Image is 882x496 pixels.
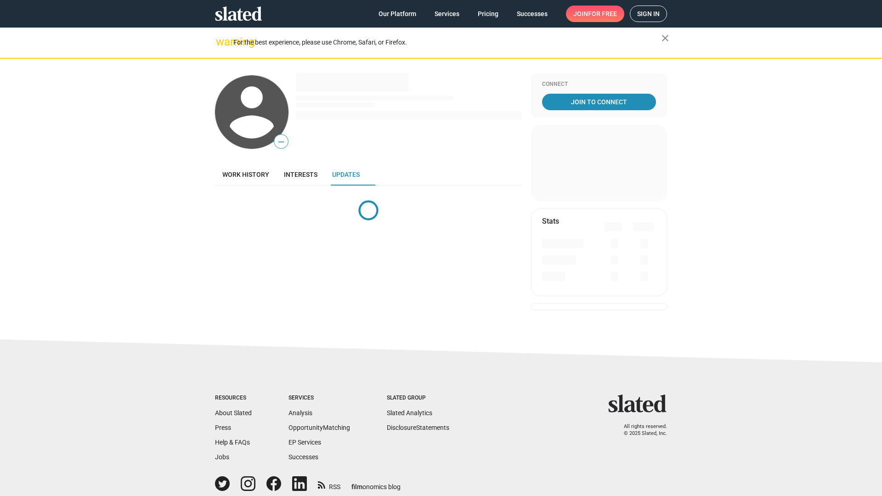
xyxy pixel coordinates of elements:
span: Interests [284,171,317,178]
span: Sign in [637,6,660,22]
div: Services [288,395,350,402]
a: Join To Connect [542,94,656,110]
a: Our Platform [371,6,424,22]
mat-icon: warning [216,36,227,47]
span: Join [573,6,617,22]
mat-icon: close [660,33,671,44]
span: Pricing [478,6,498,22]
a: RSS [318,477,340,491]
a: Successes [288,453,318,461]
div: Connect [542,81,656,88]
a: OpportunityMatching [288,424,350,431]
a: EP Services [288,439,321,446]
a: Analysis [288,409,312,417]
span: — [274,136,288,148]
a: filmonomics blog [351,475,401,491]
a: About Slated [215,409,252,417]
span: Work history [222,171,269,178]
a: Joinfor free [566,6,624,22]
a: Work history [215,163,277,186]
a: Pricing [470,6,506,22]
span: Our Platform [379,6,416,22]
a: Successes [509,6,555,22]
div: Resources [215,395,252,402]
a: Interests [277,163,325,186]
a: Services [427,6,467,22]
mat-card-title: Stats [542,216,559,226]
a: Jobs [215,453,229,461]
a: Updates [325,163,367,186]
a: Sign in [630,6,667,22]
a: DisclosureStatements [387,424,449,431]
span: film [351,483,362,490]
span: Successes [517,6,548,22]
a: Press [215,424,231,431]
div: For the best experience, please use Chrome, Safari, or Firefox. [233,36,661,49]
span: Updates [332,171,360,178]
span: Services [435,6,459,22]
a: Help & FAQs [215,439,250,446]
span: Join To Connect [544,94,654,110]
div: Slated Group [387,395,449,402]
p: All rights reserved. © 2025 Slated, Inc. [614,423,667,437]
span: for free [588,6,617,22]
a: Slated Analytics [387,409,432,417]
